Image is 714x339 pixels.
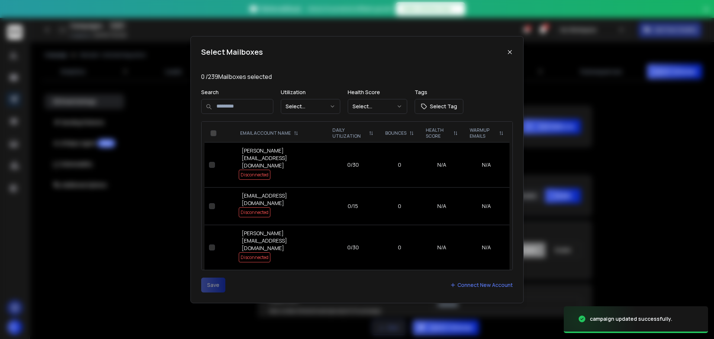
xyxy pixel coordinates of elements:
div: campaign updated successfully. [590,315,672,323]
p: Tags [415,89,463,96]
p: Search [201,89,273,96]
button: Select Tag [415,99,463,114]
h1: Select Mailboxes [201,47,263,57]
p: 0 / 239 Mailboxes selected [201,72,513,81]
button: Select... [348,99,407,114]
button: Select... [281,99,340,114]
p: Health Score [348,89,407,96]
p: Utilization [281,89,340,96]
